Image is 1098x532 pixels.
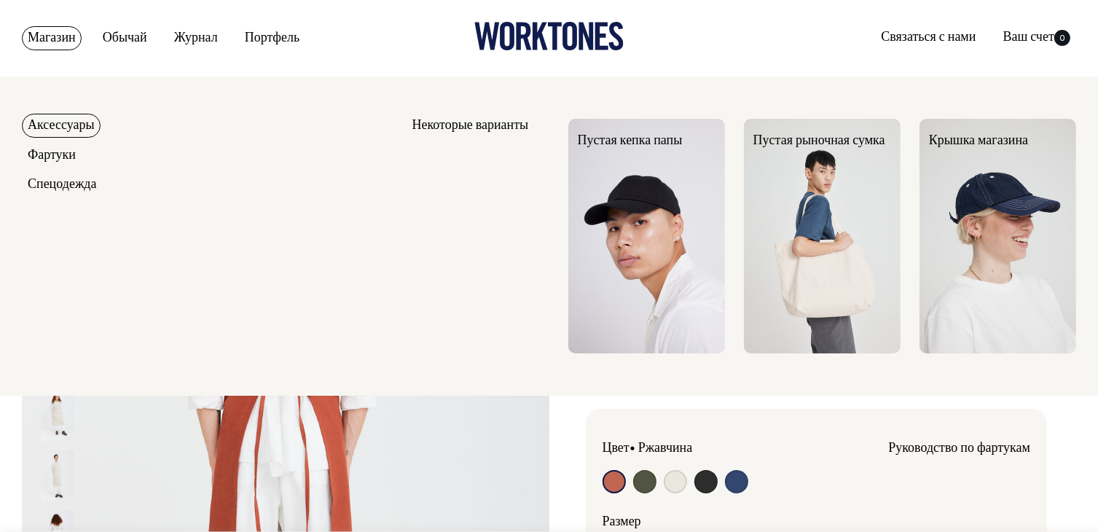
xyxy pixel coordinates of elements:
img: Крышка магазина [919,119,1076,354]
a: Спецодежда [22,173,102,197]
font: • [630,438,635,455]
font: Журнал [174,32,218,44]
a: Журнал [168,26,224,50]
font: Ваш счет [1003,31,1054,44]
font: Спецодежда [28,179,96,191]
a: Портфель [239,26,305,50]
font: Обычай [103,32,147,44]
a: Фартуки [22,144,82,168]
font: Фартуки [28,149,76,162]
img: Пустая рыночная сумка [744,119,901,354]
a: Ваш счет0 [997,26,1076,50]
a: Связаться с нами [875,26,981,50]
font: 0 [1060,35,1064,42]
a: Руководство по фартукам [888,438,1030,455]
a: Аксессуары [22,114,101,138]
font: Магазин [28,32,76,44]
font: Аксессуары [28,120,95,132]
font: Связаться с нами [881,31,976,44]
font: Размер [603,512,641,529]
a: Пустая кепка папы [578,135,683,147]
font: Ржавчина [638,438,693,455]
a: Пустая рыночная сумка [753,135,885,147]
a: Обычай [97,26,153,50]
a: Крышка магазина [929,135,1028,147]
font: Цвет [603,438,630,455]
font: Некоторые варианты [412,120,529,132]
img: Пустая кепка папы [568,119,725,354]
font: Портфель [245,32,299,44]
a: Магазин [22,26,82,50]
img: естественный [41,391,74,442]
img: естественный [41,450,74,501]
